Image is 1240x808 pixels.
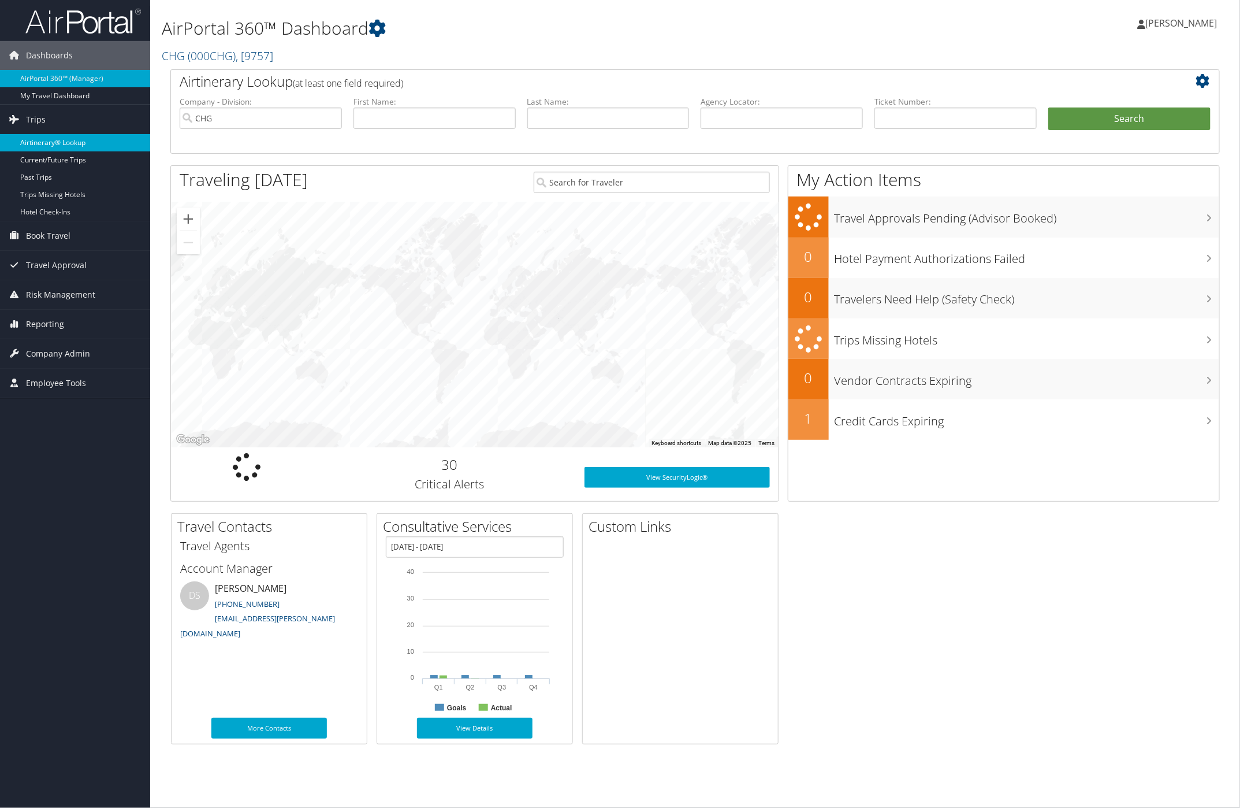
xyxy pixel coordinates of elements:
[26,339,90,368] span: Company Admin
[788,278,1219,318] a: 0Travelers Need Help (Safety Check)
[180,613,335,639] a: [EMAIL_ADDRESS][PERSON_NAME][DOMAIN_NAME]
[174,432,212,447] a: Open this area in Google Maps (opens a new window)
[236,48,273,64] span: , [ 9757 ]
[215,599,280,609] a: [PHONE_NUMBER]
[353,96,516,108] label: First Name:
[447,704,467,712] text: Goals
[174,581,364,643] li: [PERSON_NAME]
[188,48,236,64] span: ( 000CHG )
[584,467,770,488] a: View SecurityLogic®
[788,318,1219,359] a: Trips Missing Hotels
[162,48,273,64] a: CHG
[293,77,403,90] span: (at least one field required)
[759,440,775,446] a: Terms (opens in new tab)
[180,561,358,577] h3: Account Manager
[407,621,414,628] tspan: 20
[332,476,567,492] h3: Critical Alerts
[407,568,414,575] tspan: 40
[788,399,1219,440] a: 1Credit Cards Expiring
[788,197,1219,238] a: Travel Approvals Pending (Advisor Booked)
[26,221,70,250] span: Book Travel
[527,96,690,108] label: Last Name:
[180,96,342,108] label: Company - Division:
[26,251,87,280] span: Travel Approval
[383,517,572,536] h2: Consultative Services
[529,684,538,691] text: Q4
[26,105,46,134] span: Trips
[491,704,512,712] text: Actual
[701,96,863,108] label: Agency Locator:
[407,648,414,655] tspan: 10
[180,72,1123,91] h2: Airtinerary Lookup
[1048,108,1211,131] button: Search
[788,368,829,388] h2: 0
[26,310,64,339] span: Reporting
[652,439,702,447] button: Keyboard shortcuts
[788,287,829,307] h2: 0
[835,245,1219,267] h3: Hotel Payment Authorizations Failed
[407,595,414,602] tspan: 30
[835,286,1219,307] h3: Travelers Need Help (Safety Check)
[466,684,475,691] text: Q2
[589,517,778,536] h2: Custom Links
[874,96,1037,108] label: Ticket Number:
[162,16,873,40] h1: AirPortal 360™ Dashboard
[788,238,1219,278] a: 0Hotel Payment Authorizations Failed
[788,247,829,266] h2: 0
[26,280,95,309] span: Risk Management
[411,674,414,681] tspan: 0
[25,8,141,35] img: airportal-logo.png
[174,432,212,447] img: Google
[177,207,200,231] button: Zoom in
[835,205,1219,227] h3: Travel Approvals Pending (Advisor Booked)
[498,684,507,691] text: Q3
[211,718,327,739] a: More Contacts
[180,581,209,610] div: DS
[180,538,358,554] h3: Travel Agents
[788,409,829,428] h2: 1
[709,440,752,446] span: Map data ©2025
[177,231,200,254] button: Zoom out
[835,327,1219,349] h3: Trips Missing Hotels
[26,41,73,70] span: Dashboards
[180,168,308,192] h1: Traveling [DATE]
[534,172,769,193] input: Search for Traveler
[417,718,533,739] a: View Details
[1145,17,1217,29] span: [PERSON_NAME]
[788,168,1219,192] h1: My Action Items
[1137,6,1228,40] a: [PERSON_NAME]
[332,455,567,475] h2: 30
[835,367,1219,389] h3: Vendor Contracts Expiring
[788,359,1219,399] a: 0Vendor Contracts Expiring
[26,369,86,398] span: Employee Tools
[835,407,1219,429] h3: Credit Cards Expiring
[434,684,443,691] text: Q1
[177,517,367,536] h2: Travel Contacts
